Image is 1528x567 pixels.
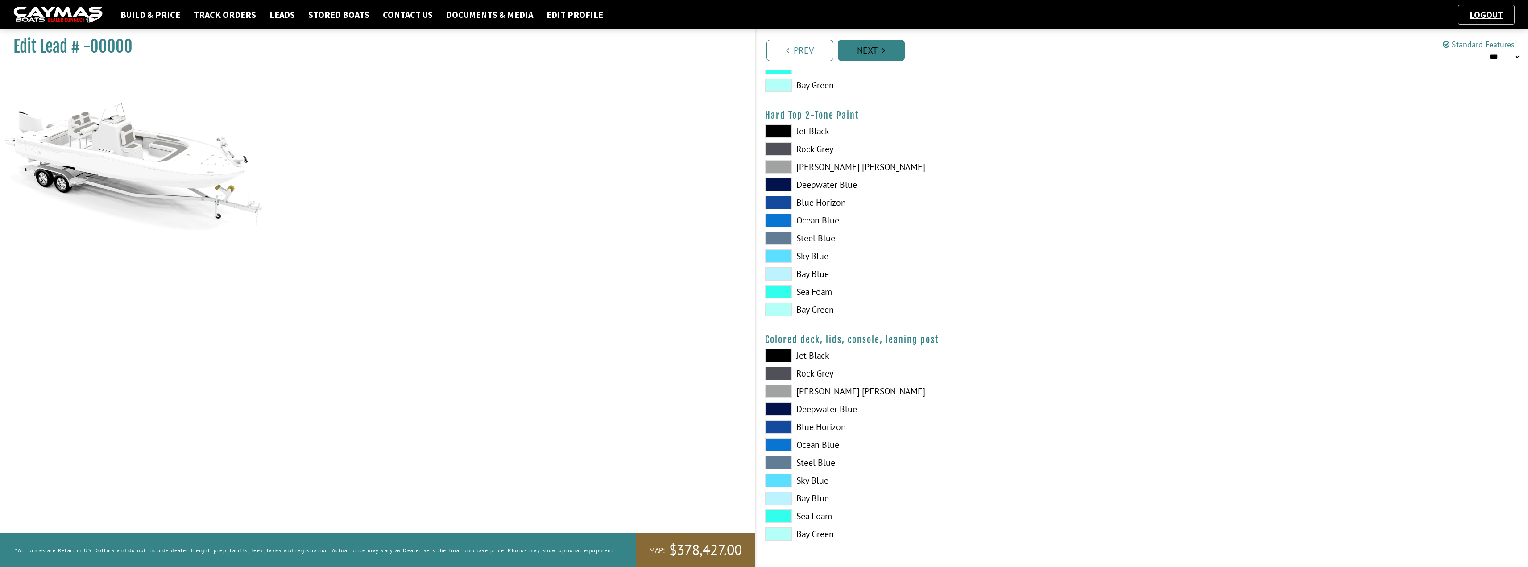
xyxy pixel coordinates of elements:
[765,196,1133,209] label: Blue Horizon
[765,438,1133,451] label: Ocean Blue
[442,9,538,21] a: Documents & Media
[765,509,1133,523] label: Sea Foam
[838,40,905,61] a: Next
[765,349,1133,362] label: Jet Black
[765,402,1133,416] label: Deepwater Blue
[765,456,1133,469] label: Steel Blue
[13,7,103,23] img: caymas-dealer-connect-2ed40d3bc7270c1d8d7ffb4b79bf05adc795679939227970def78ec6f6c03838.gif
[765,267,1133,281] label: Bay Blue
[765,110,1520,121] h4: Hard Top 2-Tone Paint
[304,9,374,21] a: Stored Boats
[765,367,1133,380] label: Rock Grey
[189,9,261,21] a: Track Orders
[765,492,1133,505] label: Bay Blue
[13,37,733,57] h1: Edit Lead # -00000
[765,160,1133,174] label: [PERSON_NAME] [PERSON_NAME]
[378,9,437,21] a: Contact Us
[542,9,608,21] a: Edit Profile
[669,541,742,559] span: $378,427.00
[766,40,833,61] a: Prev
[15,543,616,558] p: *All prices are Retail in US Dollars and do not include dealer freight, prep, tariffs, fees, taxe...
[765,249,1133,263] label: Sky Blue
[765,178,1133,191] label: Deepwater Blue
[765,285,1133,298] label: Sea Foam
[765,124,1133,138] label: Jet Black
[765,214,1133,227] label: Ocean Blue
[765,527,1133,541] label: Bay Green
[765,232,1133,245] label: Steel Blue
[765,142,1133,156] label: Rock Grey
[765,334,1520,345] h4: Colored deck, lids, console, leaning post
[1443,39,1515,50] a: Standard Features
[765,79,1133,92] label: Bay Green
[765,385,1133,398] label: [PERSON_NAME] [PERSON_NAME]
[1465,9,1507,20] a: Logout
[765,303,1133,316] label: Bay Green
[649,546,665,555] span: MAP:
[765,420,1133,434] label: Blue Horizon
[636,533,755,567] a: MAP:$378,427.00
[765,474,1133,487] label: Sky Blue
[116,9,185,21] a: Build & Price
[265,9,299,21] a: Leads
